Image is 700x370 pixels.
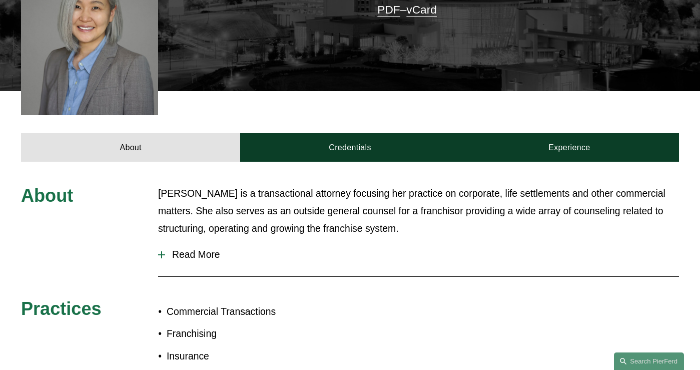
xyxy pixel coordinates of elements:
[167,347,350,365] p: Insurance
[460,133,679,162] a: Experience
[167,303,350,320] p: Commercial Transactions
[377,3,400,16] a: PDF
[158,241,679,268] button: Read More
[21,185,73,206] span: About
[21,298,102,319] span: Practices
[165,249,679,260] span: Read More
[614,352,684,370] a: Search this site
[406,3,437,16] a: vCard
[21,133,240,162] a: About
[158,185,679,237] p: [PERSON_NAME] is a transactional attorney focusing her practice on corporate, life settlements an...
[240,133,459,162] a: Credentials
[167,325,350,342] p: Franchising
